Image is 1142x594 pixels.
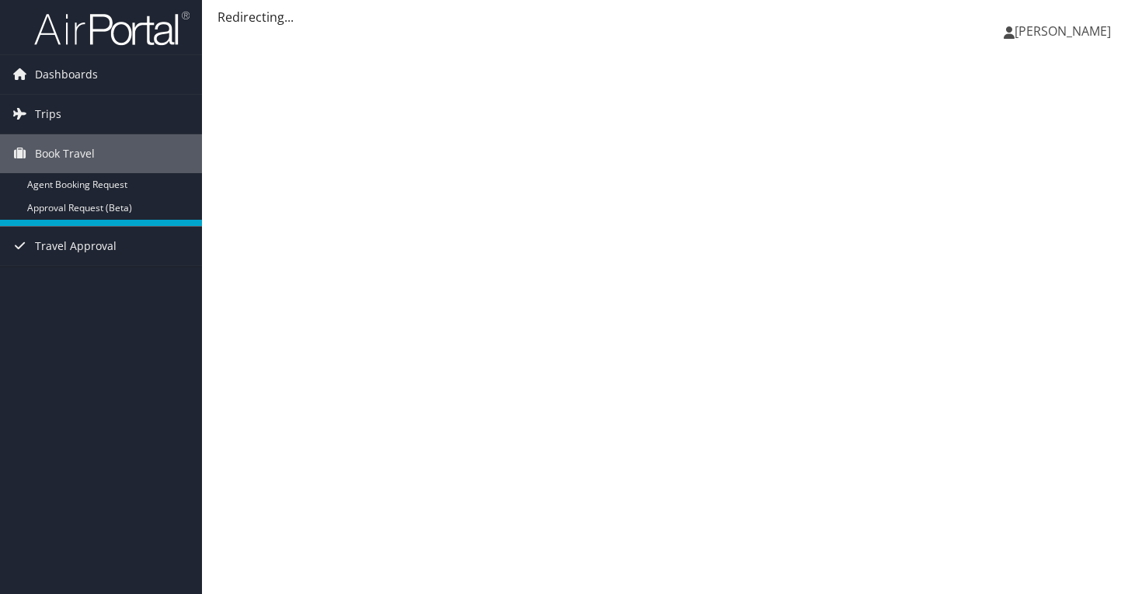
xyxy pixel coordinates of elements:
a: [PERSON_NAME] [1004,8,1126,54]
span: [PERSON_NAME] [1015,23,1111,40]
span: Trips [35,95,61,134]
span: Travel Approval [35,227,117,266]
span: Dashboards [35,55,98,94]
div: Redirecting... [218,8,1126,26]
span: Book Travel [35,134,95,173]
img: airportal-logo.png [34,10,190,47]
